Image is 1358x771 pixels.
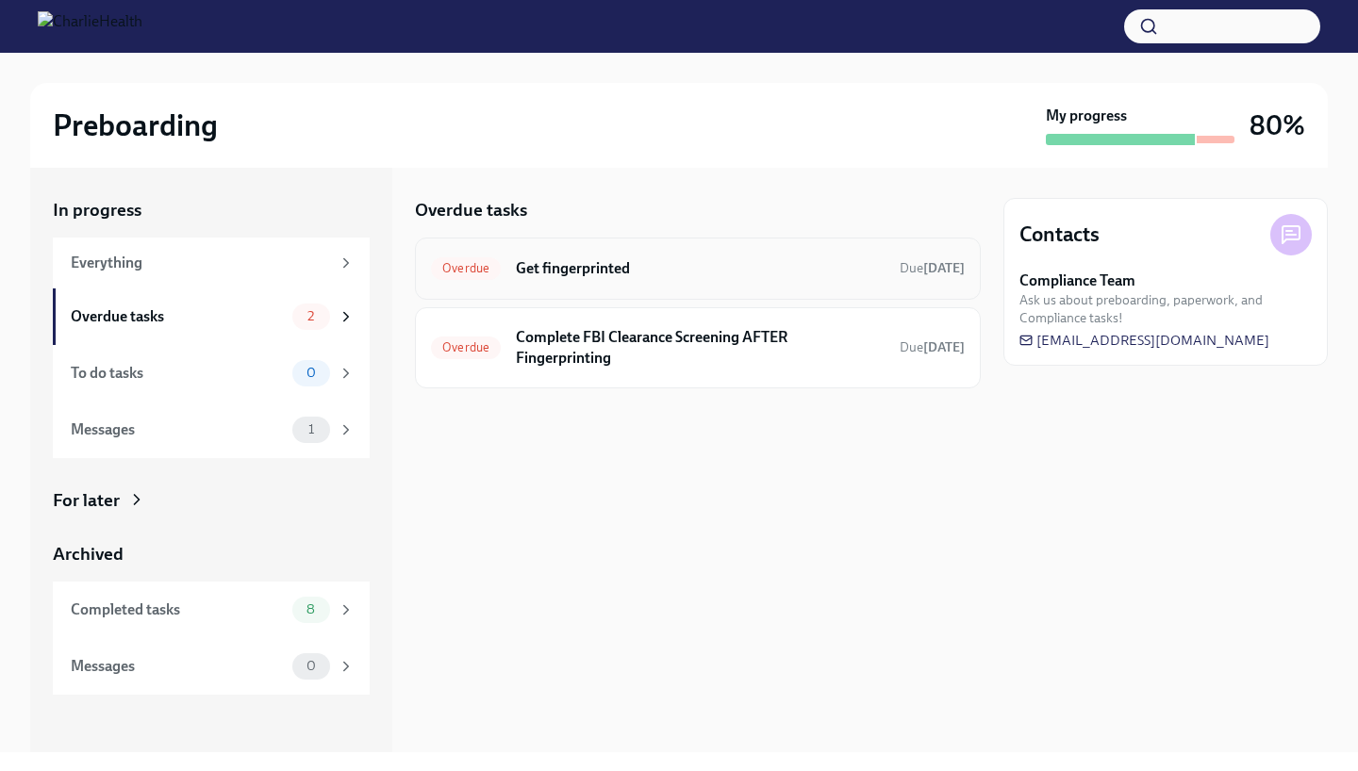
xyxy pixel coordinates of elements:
img: CharlieHealth [38,11,142,41]
a: For later [53,488,370,513]
div: Messages [71,656,285,677]
a: OverdueComplete FBI Clearance Screening AFTER FingerprintingDue[DATE] [431,323,965,372]
span: Due [900,339,965,355]
span: August 11th, 2025 08:00 [900,338,965,356]
span: August 8th, 2025 08:00 [900,259,965,277]
a: Everything [53,238,370,288]
span: 0 [295,366,327,380]
span: 2 [296,309,325,323]
a: Overdue tasks2 [53,288,370,345]
div: Everything [71,253,330,273]
h6: Get fingerprinted [516,258,885,279]
div: For later [53,488,120,513]
span: 1 [297,422,325,436]
div: Overdue tasks [71,306,285,327]
span: Ask us about preboarding, paperwork, and Compliance tasks! [1019,291,1312,327]
div: Completed tasks [71,599,285,620]
span: Due [900,260,965,276]
strong: [DATE] [923,260,965,276]
a: To do tasks0 [53,345,370,402]
strong: My progress [1046,106,1127,126]
strong: [DATE] [923,339,965,355]
a: Completed tasks8 [53,582,370,638]
strong: Compliance Team [1019,271,1135,291]
h5: Overdue tasks [415,198,527,222]
a: [EMAIL_ADDRESS][DOMAIN_NAME] [1019,331,1269,350]
div: To do tasks [71,363,285,384]
div: Messages [71,419,285,440]
h3: 80% [1250,108,1305,142]
span: 0 [295,659,327,673]
h4: Contacts [1019,221,1100,249]
a: Messages1 [53,402,370,458]
a: Archived [53,542,370,566]
span: Overdue [431,340,501,354]
h2: Preboarding [53,107,218,144]
a: In progress [53,198,370,222]
a: OverdueGet fingerprintedDue[DATE] [431,254,965,284]
span: 8 [295,602,326,616]
span: Overdue [431,261,501,275]
a: Messages0 [53,638,370,695]
h6: Complete FBI Clearance Screening AFTER Fingerprinting [516,327,885,369]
